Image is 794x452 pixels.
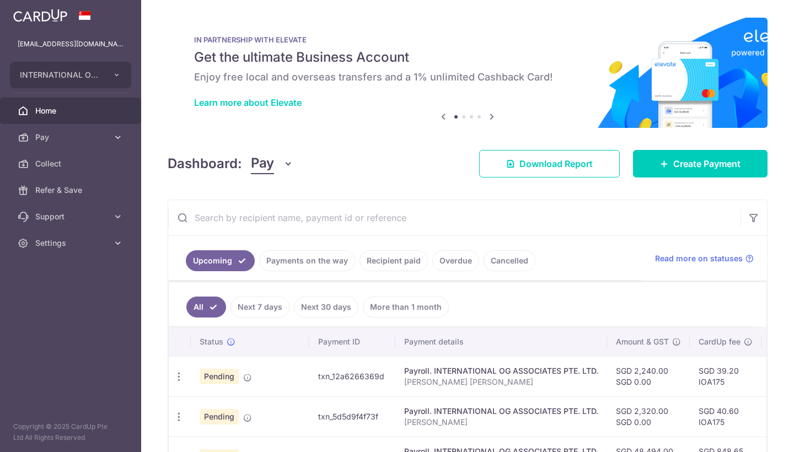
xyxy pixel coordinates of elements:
span: Home [35,105,108,116]
span: Read more on statuses [655,253,743,264]
button: Pay [251,153,293,174]
img: CardUp [13,9,67,22]
span: INTERNATIONAL OG ASSOCIATES PTE. LTD. [20,69,101,80]
span: Amount & GST [616,336,669,347]
span: Create Payment [673,157,741,170]
a: Create Payment [633,150,768,177]
a: Payments on the way [259,250,355,271]
div: Payroll. INTERNATIONAL OG ASSOCIATES PTE. LTD. [404,406,598,417]
input: Search by recipient name, payment id or reference [168,200,741,235]
a: Upcoming [186,250,255,271]
a: All [186,297,226,318]
th: Payment details [395,327,607,356]
span: Refer & Save [35,185,108,196]
p: IN PARTNERSHIP WITH ELEVATE [194,35,741,44]
h5: Get the ultimate Business Account [194,49,741,66]
span: CardUp fee [699,336,741,347]
span: Pay [251,153,274,174]
a: More than 1 month [363,297,449,318]
a: Learn more about Elevate [194,97,302,108]
td: SGD 40.60 IOA175 [690,396,761,437]
span: Pending [200,409,239,424]
span: Download Report [519,157,593,170]
img: Renovation banner [168,18,768,128]
td: txn_5d5d9f4f73f [309,396,395,437]
div: Payroll. INTERNATIONAL OG ASSOCIATES PTE. LTD. [404,365,598,376]
button: INTERNATIONAL OG ASSOCIATES PTE. LTD. [10,62,131,88]
td: SGD 2,240.00 SGD 0.00 [607,356,690,396]
td: txn_12a6266369d [309,356,395,396]
span: Collect [35,158,108,169]
a: Cancelled [484,250,535,271]
span: Pay [35,132,108,143]
a: Recipient paid [360,250,428,271]
a: Next 7 days [230,297,289,318]
a: Read more on statuses [655,253,754,264]
span: Status [200,336,223,347]
a: Overdue [432,250,479,271]
h4: Dashboard: [168,154,242,174]
th: Payment ID [309,327,395,356]
a: Next 30 days [294,297,358,318]
td: SGD 2,320.00 SGD 0.00 [607,396,690,437]
p: [PERSON_NAME] [404,417,598,428]
td: SGD 39.20 IOA175 [690,356,761,396]
p: [PERSON_NAME] [PERSON_NAME] [404,376,598,388]
p: [EMAIL_ADDRESS][DOMAIN_NAME] [18,39,124,50]
span: Pending [200,369,239,384]
h6: Enjoy free local and overseas transfers and a 1% unlimited Cashback Card! [194,71,741,84]
span: Support [35,211,108,222]
span: Settings [35,238,108,249]
a: Download Report [479,150,620,177]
